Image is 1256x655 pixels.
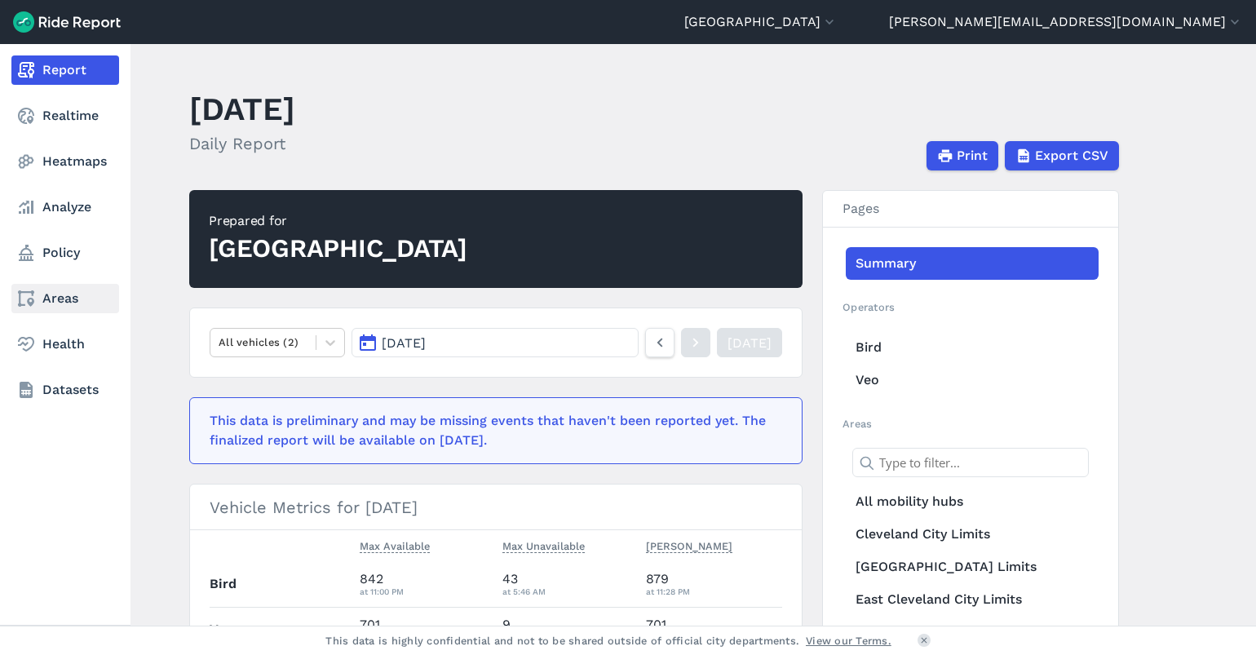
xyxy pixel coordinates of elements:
div: at 11:00 PM [360,584,490,599]
a: Analyze [11,193,119,222]
img: Ride Report [13,11,121,33]
span: Max Available [360,537,430,553]
a: Datasets [11,375,119,405]
a: East Cleveland City Limits [846,583,1099,616]
a: View our Terms. [806,633,891,648]
a: Policy [11,238,119,268]
div: Prepared for [209,211,467,231]
th: Bird [210,562,353,607]
span: Max Unavailable [502,537,585,553]
button: Max Available [360,537,430,556]
button: Print [927,141,998,170]
span: [PERSON_NAME] [646,537,732,553]
a: [GEOGRAPHIC_DATA] Limits [846,551,1099,583]
button: Export CSV [1005,141,1119,170]
a: Cleveland City Limits [846,518,1099,551]
a: Realtime [11,101,119,131]
a: [DATE] [717,328,782,357]
div: 842 [360,569,490,599]
span: [DATE] [382,335,426,351]
input: Type to filter... [852,448,1089,477]
h2: Daily Report [189,131,295,156]
button: [GEOGRAPHIC_DATA] [684,12,838,32]
a: Bird [846,331,1099,364]
button: [DATE] [352,328,639,357]
span: Export CSV [1035,146,1108,166]
div: [GEOGRAPHIC_DATA] [209,231,467,267]
a: Heatmaps [11,147,119,176]
a: Health [11,330,119,359]
div: 701 [360,615,490,644]
button: [PERSON_NAME][EMAIL_ADDRESS][DOMAIN_NAME] [889,12,1243,32]
h2: Areas [842,416,1099,432]
div: at 11:28 PM [646,584,783,599]
a: Veo [846,364,1099,396]
a: Summary [846,247,1099,280]
a: Report [11,55,119,85]
div: 9 [502,615,633,644]
div: This data is preliminary and may be missing events that haven't been reported yet. The finalized ... [210,411,772,450]
h1: [DATE] [189,86,295,131]
div: 879 [646,569,783,599]
div: at 5:46 AM [502,584,633,599]
div: 43 [502,569,633,599]
span: Print [957,146,988,166]
a: All mobility hubs [846,485,1099,518]
h3: Pages [823,191,1118,228]
h3: Vehicle Metrics for [DATE] [190,485,802,530]
button: Max Unavailable [502,537,585,556]
th: Veo [210,607,353,652]
a: Areas [11,284,119,313]
h2: Operators [842,299,1099,315]
div: 701 [646,615,783,644]
button: [PERSON_NAME] [646,537,732,556]
a: GCTRA-Stops-20ft [846,616,1099,648]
